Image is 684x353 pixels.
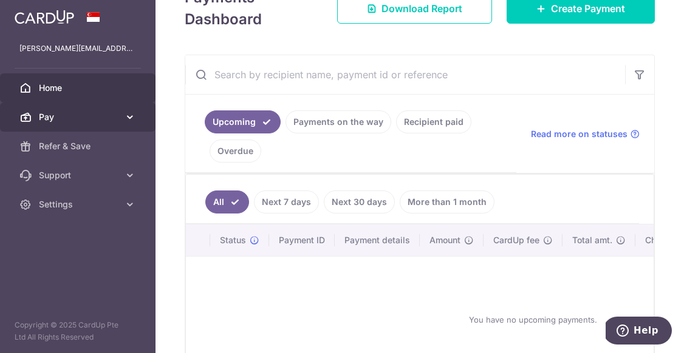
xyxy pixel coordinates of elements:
a: Overdue [210,140,261,163]
span: Settings [39,198,119,210]
a: Recipient paid [396,110,471,133]
th: Payment details [335,224,420,256]
span: Read more on statuses [531,128,628,140]
span: Total amt. [572,234,612,246]
p: [PERSON_NAME][EMAIL_ADDRESS][DOMAIN_NAME] [19,42,136,55]
span: Status [220,234,246,246]
span: Support [39,169,119,181]
th: Payment ID [269,224,335,256]
a: All [205,190,249,213]
a: Read more on statuses [531,128,640,140]
span: Home [39,82,119,94]
a: Next 7 days [254,190,319,213]
span: CardUp fee [493,234,539,246]
span: Pay [39,111,119,123]
iframe: Opens a widget where you can find more information [606,317,672,347]
span: Create Payment [551,1,625,16]
span: Download Report [381,1,462,16]
span: Refer & Save [39,140,119,152]
a: Next 30 days [324,190,395,213]
img: CardUp [15,10,74,24]
a: Upcoming [205,110,281,133]
span: Amount [429,234,460,246]
a: Payments on the way [286,110,391,133]
a: More than 1 month [400,190,494,213]
input: Search by recipient name, payment id or reference [185,55,625,94]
